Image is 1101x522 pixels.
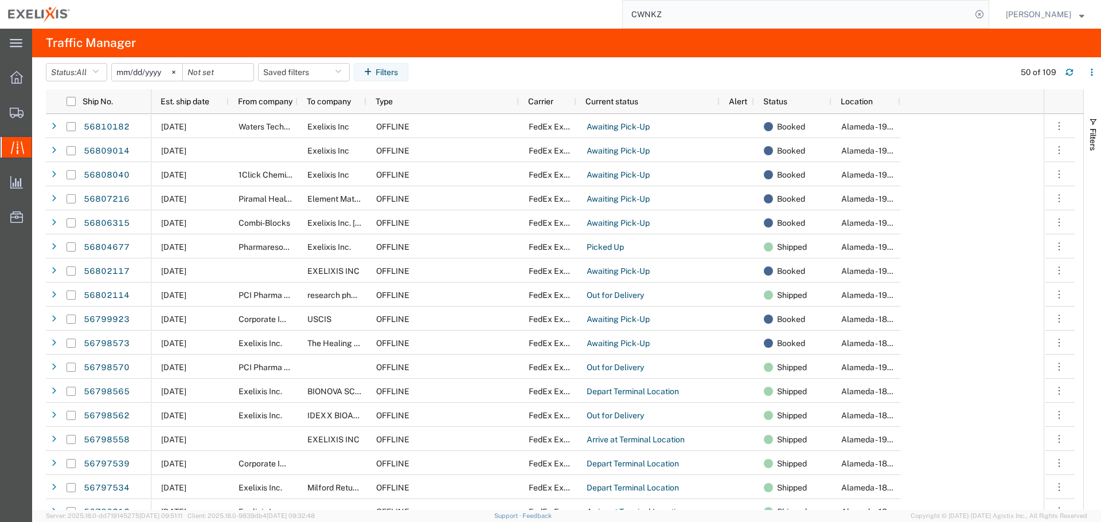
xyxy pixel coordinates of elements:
span: FedEx Express [529,291,584,300]
img: logo [8,6,70,23]
span: research pharmacy [307,291,378,300]
span: Shipped [777,235,807,259]
a: 56798558 [83,431,130,449]
span: Booked [777,163,805,187]
span: Shipped [777,403,807,427]
a: 56808040 [83,166,130,185]
span: EXELIXIS INC [307,435,360,444]
span: FedEx Express [529,339,584,348]
span: FedEx Express [529,363,584,372]
span: Alert [729,97,747,106]
span: Location [841,97,873,106]
span: Alameda - 1951 [841,122,896,131]
span: Copyright © [DATE]-[DATE] Agistix Inc., All Rights Reserved [911,511,1087,521]
a: Awaiting Pick-Up [586,190,650,209]
a: 56802117 [83,262,130,281]
span: BIONOVA SCIENTIFIC [307,387,388,396]
button: Filters [354,63,408,81]
span: Corporate Immigration Partners P.C. [239,459,370,468]
a: 56802114 [83,286,130,305]
span: OFFLINE [376,483,409,492]
span: Current status [585,97,638,106]
span: Exelixis Inc. [239,483,282,492]
span: USCIS [307,315,331,324]
span: Alameda - 1951 [841,363,896,372]
span: FedEx Express [529,411,584,420]
span: Shipped [777,355,807,379]
span: Alameda - 1951 [841,291,896,300]
span: 09/12/2025 [161,194,186,203]
span: FedEx Express [529,242,584,252]
span: Alameda - 1851 [841,507,896,516]
span: OFFLINE [376,411,409,420]
span: 09/13/2025 [161,242,186,252]
span: Corporate Immigration Partners P.C. [239,315,370,324]
span: Fred Eisenman [1006,8,1071,21]
span: Booked [777,259,805,283]
a: Depart Terminal Location [586,383,680,401]
span: Booked [777,187,805,211]
span: Alameda - 1851 [841,387,896,396]
a: 56797539 [83,455,130,473]
span: FedEx Express [529,387,584,396]
span: FedEx Express [529,194,584,203]
span: Exelixis Inc. [307,242,351,252]
span: Alameda - 1951 [841,266,896,276]
span: FedEx Express [529,315,584,324]
span: Exelixis Inc. [239,507,282,516]
a: 56806315 [83,214,130,233]
a: Awaiting Pick-Up [586,166,650,185]
a: Awaiting Pick-Up [586,118,650,136]
span: OFFLINE [376,507,409,516]
span: Alameda - 1851 [841,483,896,492]
span: Piramal Healthcare Canada Ltd. [239,194,355,203]
span: Booked [777,331,805,355]
div: 50 of 109 [1021,66,1056,79]
a: Arrive at Terminal Location [586,431,685,449]
span: OFFLINE [376,146,409,155]
span: 09/12/2025 [161,218,186,227]
span: 09/15/2025 [161,266,186,276]
span: Alameda - 1951 [841,218,896,227]
a: Depart Terminal Location [586,455,680,473]
span: OFFLINE [376,363,409,372]
span: 1Click Chemistry Inc [239,170,313,179]
span: 09/11/2025 [161,435,186,444]
span: Shipped [777,476,807,500]
span: EXELIXIS INC [307,266,360,276]
span: 09/12/2025 [161,170,186,179]
span: OFFLINE [376,315,409,324]
a: Awaiting Pick-Up [586,262,650,281]
span: 09/11/2025 [161,339,186,348]
span: Pharmaresources Shanghai Co. Ltd [239,242,368,252]
span: Carrier [528,97,553,106]
span: FedEx Express [529,146,584,155]
span: 09/12/2025 [161,146,186,155]
a: Feedback [522,512,552,519]
a: 56797534 [83,479,130,497]
span: Alameda - 1851 [841,411,896,420]
span: Shipped [777,452,807,476]
input: Not set [183,64,253,81]
span: FedEx Express [529,122,584,131]
span: 09/11/2025 [161,363,186,372]
span: [DATE] 09:51:11 [139,512,182,519]
span: OFFLINE [376,218,409,227]
a: Depart Terminal Location [586,479,680,497]
a: Awaiting Pick-Up [586,142,650,160]
span: Ship No. [83,97,113,106]
a: Awaiting Pick-Up [586,335,650,353]
span: FedEx Express [529,170,584,179]
a: 56798570 [83,359,130,377]
span: Milford Returns [307,483,364,492]
span: OFFLINE [376,266,409,276]
span: OFFLINE [376,387,409,396]
span: OFFLINE [376,291,409,300]
a: Out for Delivery [586,407,645,425]
input: Not set [112,64,182,81]
button: Status:All [46,63,107,81]
a: 56810182 [83,118,130,136]
span: Exelixis Inc. Alameda [307,218,435,227]
a: Picked Up [586,238,624,257]
a: 56798562 [83,407,130,425]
